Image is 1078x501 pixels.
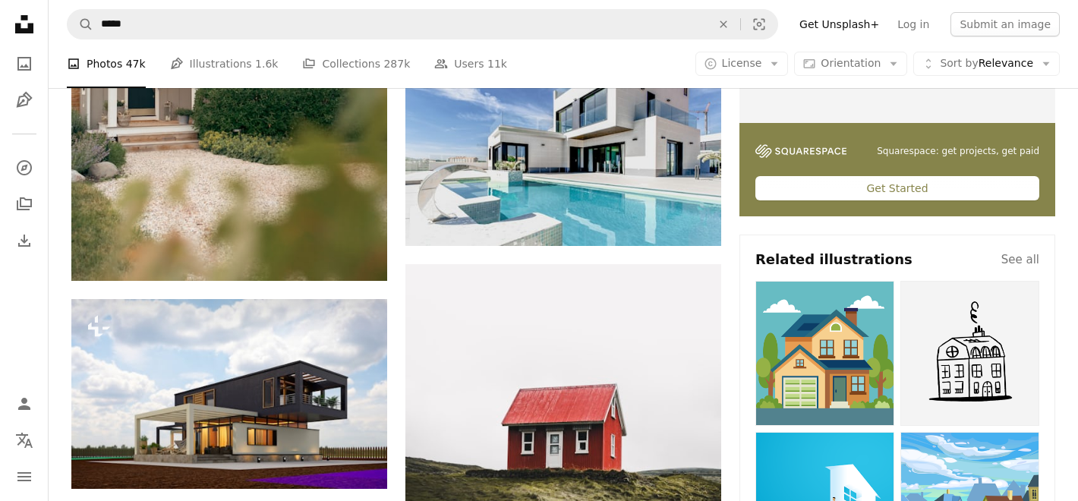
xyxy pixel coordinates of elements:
button: Sort byRelevance [913,52,1060,76]
button: Visual search [741,10,777,39]
h4: Related illustrations [755,250,913,269]
a: Get Unsplash+ [790,12,888,36]
a: Photos [9,49,39,79]
a: Download History [9,225,39,256]
a: white concrete building under blue sky during daytime [405,134,721,147]
span: Orientation [821,57,881,69]
a: Illustrations [9,85,39,115]
img: premium_vector-1713902747403-694707a5f6e9 [900,281,1039,426]
button: Search Unsplash [68,10,93,39]
img: premium_vector-1721890983105-625c0d32045f [755,281,894,426]
span: 1.6k [255,55,278,72]
a: Log in [888,12,938,36]
button: Clear [707,10,740,39]
button: Orientation [794,52,907,76]
span: Sort by [940,57,978,69]
a: Illustrations 1.6k [170,39,279,88]
a: Collections 287k [302,39,410,88]
button: Language [9,425,39,455]
span: License [722,57,762,69]
img: white concrete building under blue sky during daytime [405,36,721,245]
a: See all [1001,250,1039,269]
a: Explore [9,153,39,183]
a: Users 11k [434,39,507,88]
a: red and white house surround green grass field [405,454,721,468]
div: Get Started [755,176,1039,200]
span: Relevance [940,56,1033,71]
button: Menu [9,462,39,492]
form: Find visuals sitewide [67,9,778,39]
a: Log in / Sign up [9,389,39,419]
img: file-1747939142011-51e5cc87e3c9 [755,144,846,158]
a: Home — Unsplash [9,9,39,43]
span: 11k [487,55,507,72]
button: License [695,52,789,76]
a: 3D RENDER MODERN BUILDING EXTERIOR [71,387,387,401]
span: Squarespace: get projects, get paid [877,145,1039,158]
img: 3D RENDER MODERN BUILDING EXTERIOR [71,299,387,489]
a: Collections [9,189,39,219]
button: Submit an image [950,12,1060,36]
span: 287k [383,55,410,72]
